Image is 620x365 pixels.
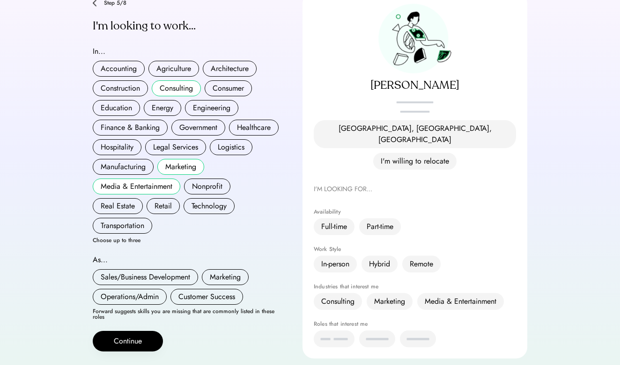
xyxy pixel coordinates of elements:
button: Accounting [93,61,145,77]
button: Healthcare [229,120,279,136]
button: Government [171,120,225,136]
button: Media & Entertainment [93,179,180,194]
button: Education [93,100,140,116]
button: Nonprofit [184,179,230,194]
button: Energy [144,100,181,116]
div: I'm willing to relocate [381,156,449,167]
div: I'm looking to work... [93,19,280,34]
div: As... [93,254,280,265]
div: Choose up to three [93,237,280,243]
div: xxxxx [367,333,388,344]
button: Marketing [202,269,249,285]
div: xx xxx [321,333,347,344]
button: Customer Success [170,289,243,305]
div: Hybrid [369,258,390,270]
img: preview-avatar.png [378,4,451,73]
button: Architecture [203,61,257,77]
div: Work Style [314,246,516,252]
div: Industries that interest me [314,284,516,289]
button: Manufacturing [93,159,154,175]
div: Roles that interest me [314,321,516,327]
div: Part-time [367,221,393,232]
button: Engineering [185,100,238,116]
button: Logistics [210,139,252,155]
div: [PERSON_NAME] [314,78,516,93]
button: Finance & Banking [93,120,168,136]
button: Retail [147,198,180,214]
button: Marketing [157,159,204,175]
button: Consumer [205,80,252,96]
button: Consulting [152,80,201,96]
div: pronouns [314,107,516,116]
button: Construction [93,80,148,96]
div: placeholder [314,98,516,107]
div: [GEOGRAPHIC_DATA], [GEOGRAPHIC_DATA], [GEOGRAPHIC_DATA] [321,123,509,145]
button: Real Estate [93,198,143,214]
button: Technology [184,198,235,214]
div: In-person [321,258,349,270]
button: Transportation [93,218,152,234]
button: Agriculture [148,61,199,77]
div: Remote [410,258,433,270]
div: I'M LOOKING FOR... [314,184,516,195]
button: Operations/Admin [93,289,167,305]
div: Marketing [374,296,405,307]
div: Forward suggests skills you are missing that are commonly listed in these roles [93,308,280,320]
div: xxxxx [407,333,428,344]
button: Legal Services [145,139,206,155]
div: Consulting [321,296,354,307]
div: Full-time [321,221,347,232]
div: In... [93,46,280,57]
div: Availability [314,209,516,215]
div: Media & Entertainment [425,296,496,307]
button: Hospitality [93,139,141,155]
button: Continue [93,331,163,351]
button: Sales/Business Development [93,269,198,285]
